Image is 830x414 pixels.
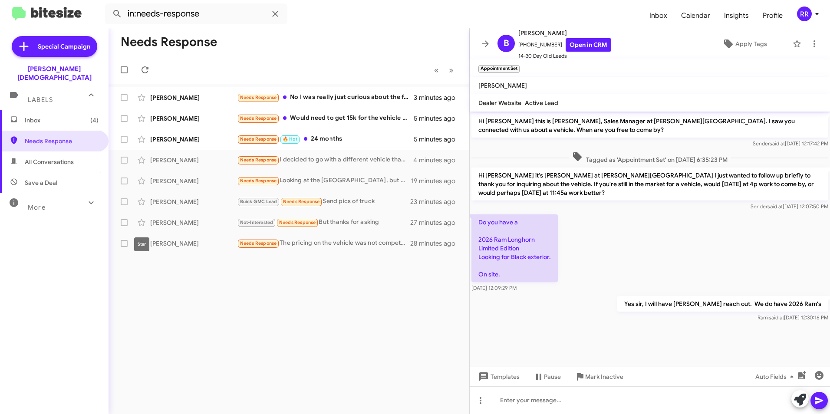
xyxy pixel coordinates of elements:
[414,114,462,123] div: 5 minutes ago
[283,136,297,142] span: 🔥 Hot
[753,140,828,147] span: Sender [DATE] 12:17:42 PM
[121,35,217,49] h1: Needs Response
[758,314,828,321] span: Rami [DATE] 12:30:16 PM
[717,3,756,28] a: Insights
[527,369,568,384] button: Pause
[504,36,509,50] span: B
[12,36,97,57] a: Special Campaign
[642,3,674,28] a: Inbox
[674,3,717,28] a: Calendar
[237,176,411,186] div: Looking at the [GEOGRAPHIC_DATA], but there was no deals and they only wanted to give me 9600 for...
[770,140,785,147] span: said at
[471,113,828,138] p: Hi [PERSON_NAME] this is [PERSON_NAME], Sales Manager at [PERSON_NAME][GEOGRAPHIC_DATA]. I saw yo...
[569,151,731,164] span: Tagged as 'Appointment Set' on [DATE] 6:35:23 PM
[410,197,462,206] div: 23 minutes ago
[240,178,277,184] span: Needs Response
[237,134,414,144] div: 24 months
[25,158,74,166] span: All Conversations
[568,369,630,384] button: Mark Inactive
[28,96,53,104] span: Labels
[25,178,57,187] span: Save a Deal
[38,42,90,51] span: Special Campaign
[478,65,520,73] small: Appointment Set
[755,369,797,384] span: Auto Fields
[240,95,277,100] span: Needs Response
[429,61,459,79] nav: Page navigation example
[478,99,521,107] span: Dealer Website
[518,38,611,52] span: [PHONE_NUMBER]
[237,217,410,227] div: But thanks for asking
[518,52,611,60] span: 14-30 Day Old Leads
[28,204,46,211] span: More
[449,65,454,76] span: »
[237,197,410,207] div: Send pics of truck
[150,218,237,227] div: [PERSON_NAME]
[279,220,316,225] span: Needs Response
[414,93,462,102] div: 3 minutes ago
[797,7,812,21] div: RR
[283,199,320,204] span: Needs Response
[150,177,237,185] div: [PERSON_NAME]
[150,156,237,164] div: [PERSON_NAME]
[735,36,767,52] span: Apply Tags
[769,314,784,321] span: said at
[566,38,611,52] a: Open in CRM
[150,239,237,248] div: [PERSON_NAME]
[150,93,237,102] div: [PERSON_NAME]
[25,137,99,145] span: Needs Response
[150,197,237,206] div: [PERSON_NAME]
[150,135,237,144] div: [PERSON_NAME]
[237,155,413,165] div: I decided to go with a different vehicle thank you
[134,237,149,251] div: Star
[237,113,414,123] div: Would need to get 15k for the vehicle and only offered 8k. Cant be this upside down
[240,136,277,142] span: Needs Response
[518,28,611,38] span: [PERSON_NAME]
[471,285,517,291] span: [DATE] 12:09:29 PM
[413,156,462,164] div: 4 minutes ago
[429,61,444,79] button: Previous
[617,296,828,312] p: Yes sir, I will have [PERSON_NAME] reach out. We do have 2026 Ram's
[411,177,462,185] div: 19 minutes ago
[790,7,820,21] button: RR
[477,369,520,384] span: Templates
[471,168,828,200] p: Hi [PERSON_NAME] it's [PERSON_NAME] at [PERSON_NAME][GEOGRAPHIC_DATA] I just wanted to follow up ...
[240,199,277,204] span: Buick GMC Lead
[444,61,459,79] button: Next
[478,82,527,89] span: [PERSON_NAME]
[240,157,277,163] span: Needs Response
[471,214,558,282] p: Do you have a 2026 Ram Longhorn Limited Edition Looking for Black exterior. On site.
[240,115,277,121] span: Needs Response
[751,203,828,210] span: Sender [DATE] 12:07:50 PM
[237,92,414,102] div: No I was really just curious about the financing. That's what peaked my interest in the truck
[470,369,527,384] button: Templates
[414,135,462,144] div: 5 minutes ago
[767,203,783,210] span: said at
[525,99,558,107] span: Active Lead
[410,218,462,227] div: 27 minutes ago
[90,116,99,125] span: (4)
[585,369,623,384] span: Mark Inactive
[240,220,273,225] span: Not-Interested
[410,239,462,248] div: 28 minutes ago
[756,3,790,28] a: Profile
[25,116,99,125] span: Inbox
[434,65,439,76] span: «
[150,114,237,123] div: [PERSON_NAME]
[748,369,804,384] button: Auto Fields
[240,240,277,246] span: Needs Response
[105,3,287,24] input: Search
[544,369,561,384] span: Pause
[237,238,410,248] div: The pricing on the vehicle was not competitive with other dealerships and to add insult to injury...
[700,36,788,52] button: Apply Tags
